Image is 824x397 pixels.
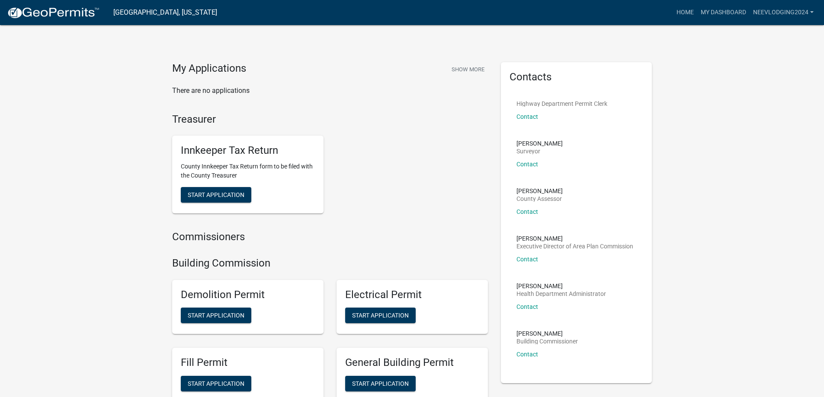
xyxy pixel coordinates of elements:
[172,257,488,270] h4: Building Commission
[516,148,563,154] p: Surveyor
[345,308,416,323] button: Start Application
[516,101,607,107] p: Highway Department Permit Clerk
[188,380,244,387] span: Start Application
[172,62,246,75] h4: My Applications
[345,356,479,369] h5: General Building Permit
[516,283,606,289] p: [PERSON_NAME]
[516,196,563,202] p: County Assessor
[172,113,488,126] h4: Treasurer
[516,113,538,120] a: Contact
[697,4,750,21] a: My Dashboard
[673,4,697,21] a: Home
[516,256,538,263] a: Contact
[181,308,251,323] button: Start Application
[516,235,633,241] p: [PERSON_NAME]
[516,243,633,249] p: Executive Director of Area Plan Commission
[516,330,578,337] p: [PERSON_NAME]
[510,71,644,83] h5: Contacts
[750,4,817,21] a: NEEVLODGING2024
[345,376,416,391] button: Start Application
[188,312,244,319] span: Start Application
[516,291,606,297] p: Health Department Administrator
[181,356,315,369] h5: Fill Permit
[516,303,538,310] a: Contact
[516,351,538,358] a: Contact
[448,62,488,76] button: Show More
[516,140,563,146] p: [PERSON_NAME]
[172,231,488,243] h4: Commissioners
[113,5,217,20] a: [GEOGRAPHIC_DATA], [US_STATE]
[181,162,315,180] p: County Innkeeper Tax Return form to be filed with the County Treasurer
[352,312,409,319] span: Start Application
[516,338,578,344] p: Building Commissioner
[516,208,538,215] a: Contact
[516,161,538,168] a: Contact
[172,86,488,96] p: There are no applications
[181,376,251,391] button: Start Application
[181,289,315,301] h5: Demolition Permit
[345,289,479,301] h5: Electrical Permit
[181,187,251,203] button: Start Application
[516,188,563,194] p: [PERSON_NAME]
[352,380,409,387] span: Start Application
[188,191,244,198] span: Start Application
[181,144,315,157] h5: Innkeeper Tax Return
